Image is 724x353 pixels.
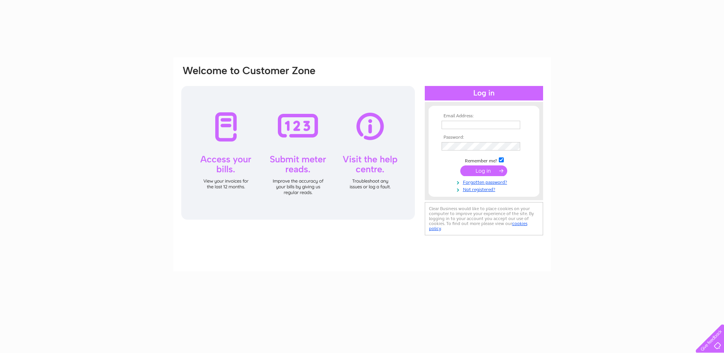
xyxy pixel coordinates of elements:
[440,113,528,119] th: Email Address:
[460,165,507,176] input: Submit
[442,178,528,185] a: Forgotten password?
[440,135,528,140] th: Password:
[442,185,528,193] a: Not registered?
[440,156,528,164] td: Remember me?
[429,221,527,231] a: cookies policy
[425,202,543,235] div: Clear Business would like to place cookies on your computer to improve your experience of the sit...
